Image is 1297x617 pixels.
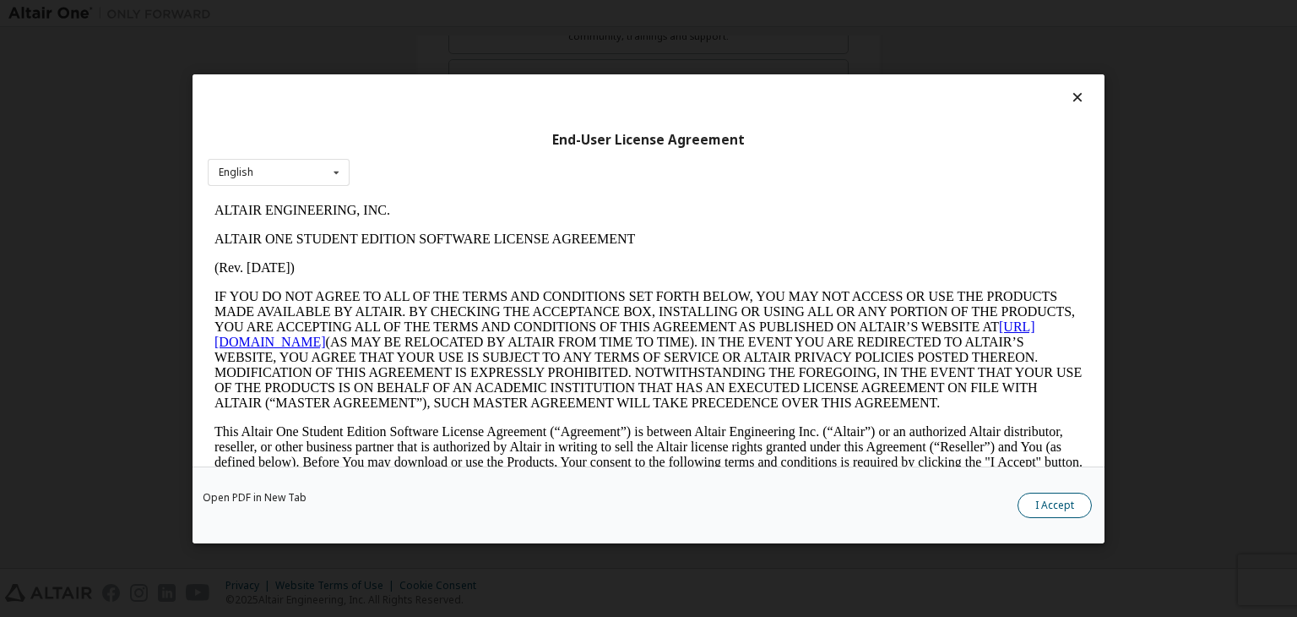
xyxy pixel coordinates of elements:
a: Open PDF in New Tab [203,493,307,503]
p: This Altair One Student Edition Software License Agreement (“Agreement”) is between Altair Engine... [7,228,875,289]
p: (Rev. [DATE]) [7,64,875,79]
p: ALTAIR ONE STUDENT EDITION SOFTWARE LICENSE AGREEMENT [7,35,875,51]
a: [URL][DOMAIN_NAME] [7,123,828,153]
p: IF YOU DO NOT AGREE TO ALL OF THE TERMS AND CONDITIONS SET FORTH BELOW, YOU MAY NOT ACCESS OR USE... [7,93,875,215]
button: I Accept [1018,493,1092,518]
div: End-User License Agreement [208,131,1089,148]
p: ALTAIR ENGINEERING, INC. [7,7,875,22]
div: English [219,167,253,177]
